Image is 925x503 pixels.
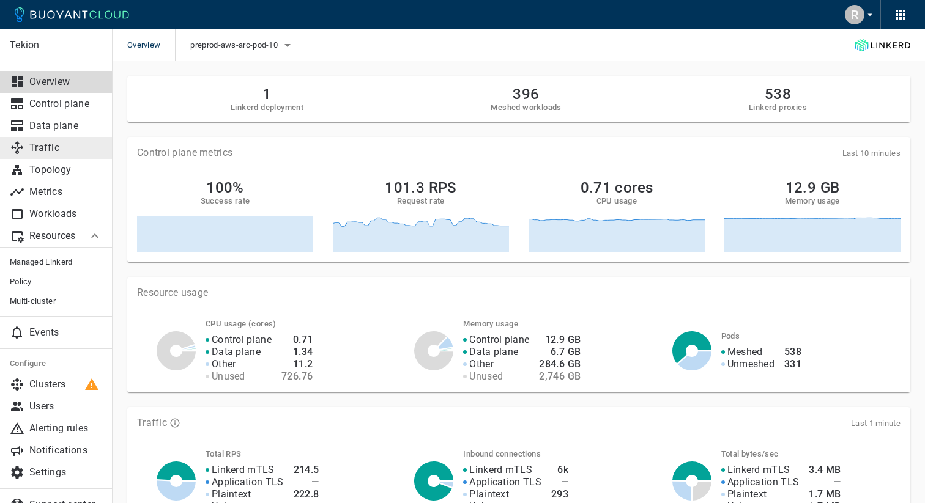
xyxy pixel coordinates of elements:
[212,346,261,358] p: Data plane
[294,464,319,476] h4: 214.5
[212,464,275,476] p: Linkerd mTLS
[786,179,840,196] h2: 12.9 GB
[29,208,102,220] p: Workloads
[749,103,807,112] h5: Linkerd proxies
[212,358,236,370] p: Other
[29,120,102,132] p: Data plane
[137,287,901,299] p: Resource usage
[29,76,102,88] p: Overview
[281,370,313,383] h4: 726.76
[29,466,102,479] p: Settings
[491,103,561,112] h5: Meshed workloads
[29,422,102,435] p: Alerting rules
[727,464,790,476] p: Linkerd mTLS
[190,36,295,54] button: preprod-aws-arc-pod-10
[469,358,494,370] p: Other
[10,39,102,51] p: Tekion
[551,476,568,488] h4: —
[10,257,102,267] span: Managed Linkerd
[190,40,280,50] span: preprod-aws-arc-pod-10
[127,29,175,61] span: Overview
[749,86,807,103] h2: 538
[809,464,841,476] h4: 3.4 MB
[212,370,245,383] p: Unused
[539,358,581,370] h4: 284.6 GB
[29,164,102,176] p: Topology
[845,5,864,24] div: R
[29,326,102,339] p: Events
[29,186,102,198] p: Metrics
[212,488,251,501] p: Plaintext
[469,476,541,488] p: Application TLS
[491,86,561,103] h2: 396
[397,196,445,206] h5: Request rate
[10,296,102,306] span: Multi-cluster
[596,196,637,206] h5: CPU usage
[281,334,313,346] h4: 0.71
[469,334,529,346] p: Control plane
[137,417,167,429] p: Traffic
[281,346,313,358] h4: 1.34
[29,378,102,391] p: Clusters
[294,476,319,488] h4: —
[851,419,901,428] span: Last 1 minute
[469,464,532,476] p: Linkerd mTLS
[169,417,180,428] svg: TLS data is compiled from traffic seen by Linkerd proxies. RPS and TCP bytes reflect both inbound...
[727,358,775,370] p: Unmeshed
[206,179,244,196] h2: 100%
[469,370,503,383] p: Unused
[727,476,800,488] p: Application TLS
[29,444,102,457] p: Notifications
[29,142,102,154] p: Traffic
[842,149,901,158] span: Last 10 minutes
[539,346,581,358] h4: 6.7 GB
[29,400,102,413] p: Users
[469,346,518,358] p: Data plane
[212,476,284,488] p: Application TLS
[469,488,509,501] p: Plaintext
[385,179,457,196] h2: 101.3 RPS
[29,230,78,242] p: Resources
[231,103,303,112] h5: Linkerd deployment
[212,334,272,346] p: Control plane
[724,179,901,252] a: 12.9 GBMemory usage
[10,359,102,369] h5: Configure
[551,464,568,476] h4: 6k
[529,179,705,252] a: 0.71 coresCPU usage
[551,488,568,501] h4: 293
[809,476,841,488] h4: —
[201,196,250,206] h5: Success rate
[727,488,767,501] p: Plaintext
[333,179,509,252] a: 101.3 RPSRequest rate
[539,370,581,383] h4: 2,746 GB
[137,179,313,252] a: 100%Success rate
[727,346,763,358] p: Meshed
[137,147,232,159] p: Control plane metrics
[539,334,581,346] h4: 12.9 GB
[294,488,319,501] h4: 222.8
[785,196,840,206] h5: Memory usage
[281,358,313,370] h4: 11.2
[231,86,303,103] h2: 1
[809,488,841,501] h4: 1.7 MB
[784,346,801,358] h4: 538
[784,358,801,370] h4: 331
[10,277,102,287] span: Policy
[581,179,653,196] h2: 0.71 cores
[29,98,102,110] p: Control plane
